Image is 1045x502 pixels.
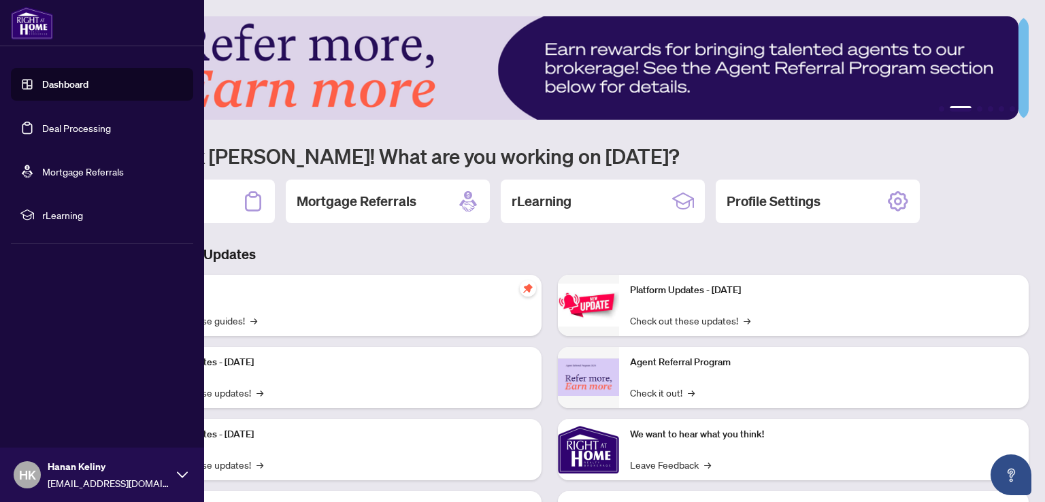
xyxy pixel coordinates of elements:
[48,475,170,490] span: [EMAIL_ADDRESS][DOMAIN_NAME]
[256,385,263,400] span: →
[143,355,531,370] p: Platform Updates - [DATE]
[71,143,1029,169] h1: Welcome back [PERSON_NAME]! What are you working on [DATE]?
[71,245,1029,264] h3: Brokerage & Industry Updates
[630,457,711,472] a: Leave Feedback→
[48,459,170,474] span: Hanan Keliny
[71,16,1018,120] img: Slide 1
[558,358,619,396] img: Agent Referral Program
[520,280,536,297] span: pushpin
[988,106,993,112] button: 4
[630,355,1018,370] p: Agent Referral Program
[744,313,750,328] span: →
[704,457,711,472] span: →
[630,313,750,328] a: Check out these updates!→
[256,457,263,472] span: →
[630,385,695,400] a: Check it out!→
[727,192,820,211] h2: Profile Settings
[250,313,257,328] span: →
[688,385,695,400] span: →
[11,7,53,39] img: logo
[42,78,88,90] a: Dashboard
[630,283,1018,298] p: Platform Updates - [DATE]
[558,284,619,327] img: Platform Updates - June 23, 2025
[950,106,972,112] button: 2
[630,427,1018,442] p: We want to hear what you think!
[42,122,111,134] a: Deal Processing
[939,106,944,112] button: 1
[977,106,982,112] button: 3
[991,454,1031,495] button: Open asap
[1010,106,1015,112] button: 6
[42,165,124,178] a: Mortgage Referrals
[42,207,184,222] span: rLearning
[999,106,1004,112] button: 5
[297,192,416,211] h2: Mortgage Referrals
[512,192,571,211] h2: rLearning
[143,427,531,442] p: Platform Updates - [DATE]
[558,419,619,480] img: We want to hear what you think!
[19,465,36,484] span: HK
[143,283,531,298] p: Self-Help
